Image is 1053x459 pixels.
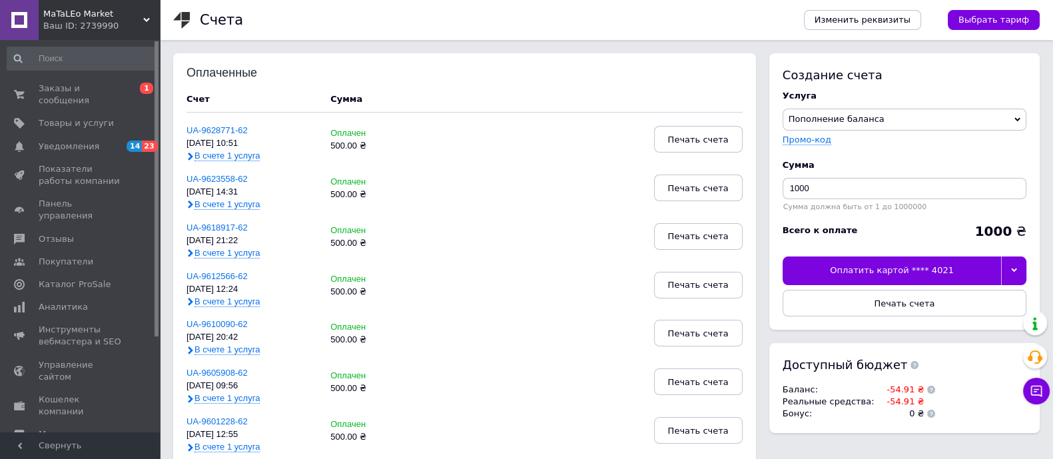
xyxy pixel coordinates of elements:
span: Маркет [39,428,73,440]
div: ₴ [974,225,1026,238]
td: Баланс : [783,384,875,396]
div: Счет [186,93,317,105]
span: Печать счета [874,298,934,308]
span: Печать счета [668,377,729,387]
a: Выбрать тариф [948,10,1040,30]
span: В счете 1 услуга [194,151,260,161]
div: Услуга [783,90,1026,102]
span: Аналитика [39,301,88,313]
span: 14 [127,141,142,152]
span: Печать счета [668,231,729,241]
div: 500.00 ₴ [330,190,420,200]
a: UA-9628771-62 [186,125,248,135]
button: Печать счета [654,417,743,444]
div: Оплачен [330,226,420,236]
div: Оплатить картой **** 4021 [783,256,1001,284]
span: В счете 1 услуга [194,296,260,307]
td: Бонус : [783,408,875,420]
b: 1000 [974,223,1012,239]
button: Чат с покупателем [1023,378,1050,404]
div: 500.00 ₴ [330,384,420,394]
span: Выбрать тариф [958,14,1029,26]
div: [DATE] 10:51 [186,139,317,149]
input: Введите сумму [783,178,1026,199]
span: В счете 1 услуга [194,248,260,258]
div: 500.00 ₴ [330,432,420,442]
span: Заказы и сообщения [39,83,123,107]
div: Оплачен [330,129,420,139]
div: 500.00 ₴ [330,141,420,151]
span: Панель управления [39,198,123,222]
span: Изменить реквизиты [815,14,910,26]
span: В счете 1 услуга [194,442,260,452]
input: Поиск [7,47,157,71]
td: 0 ₴ [874,408,924,420]
span: Печать счета [668,280,729,290]
span: Каталог ProSale [39,278,111,290]
div: [DATE] 12:55 [186,430,317,440]
button: Печать счета [654,126,743,153]
span: 1 [140,83,153,94]
div: [DATE] 12:24 [186,284,317,294]
a: UA-9618917-62 [186,223,248,232]
span: Кошелек компании [39,394,123,418]
span: В счете 1 услуга [194,199,260,210]
div: Сумма [783,159,1026,171]
span: Показатели работы компании [39,163,123,187]
td: -54.91 ₴ [874,396,924,408]
span: Печать счета [668,328,729,338]
span: Товары и услуги [39,117,114,129]
button: Печать счета [654,320,743,346]
button: Печать счета [783,290,1026,316]
div: [DATE] 09:56 [186,381,317,391]
div: Всего к оплате [783,225,858,236]
div: Оплачен [330,322,420,332]
button: Печать счета [654,272,743,298]
a: Изменить реквизиты [804,10,921,30]
div: Оплачен [330,371,420,381]
span: Отзывы [39,233,74,245]
span: Печать счета [668,426,729,436]
div: [DATE] 20:42 [186,332,317,342]
button: Печать счета [654,175,743,201]
button: Печать счета [654,223,743,250]
button: Печать счета [654,368,743,395]
div: 500.00 ₴ [330,238,420,248]
a: UA-9612566-62 [186,271,248,281]
div: Оплачен [330,420,420,430]
span: MaTaLEo Market [43,8,143,20]
span: 23 [142,141,157,152]
h1: Счета [200,12,243,28]
div: [DATE] 21:22 [186,236,317,246]
td: Реальные средства : [783,396,875,408]
div: Сумма должна быть от 1 до 1000000 [783,203,1026,211]
div: [DATE] 14:31 [186,187,317,197]
a: UA-9605908-62 [186,368,248,378]
div: Ваш ID: 2739990 [43,20,160,32]
div: 500.00 ₴ [330,287,420,297]
span: Пополнение баланса [789,114,884,124]
div: Создание счета [783,67,1026,83]
span: Уведомления [39,141,99,153]
span: Печать счета [668,135,729,145]
span: Доступный бюджет [783,356,908,373]
div: Оплачен [330,177,420,187]
span: Инструменты вебмастера и SEO [39,324,123,348]
span: Управление сайтом [39,359,123,383]
div: Сумма [330,93,362,105]
div: Оплачен [330,274,420,284]
td: -54.91 ₴ [874,384,924,396]
label: Промо-код [783,135,831,145]
div: Оплаченные [186,67,274,80]
a: UA-9601228-62 [186,416,248,426]
span: В счете 1 услуга [194,393,260,404]
div: 500.00 ₴ [330,335,420,345]
a: UA-9623558-62 [186,174,248,184]
span: В счете 1 услуга [194,344,260,355]
a: UA-9610090-62 [186,319,248,329]
span: Печать счета [668,183,729,193]
span: Покупатели [39,256,93,268]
